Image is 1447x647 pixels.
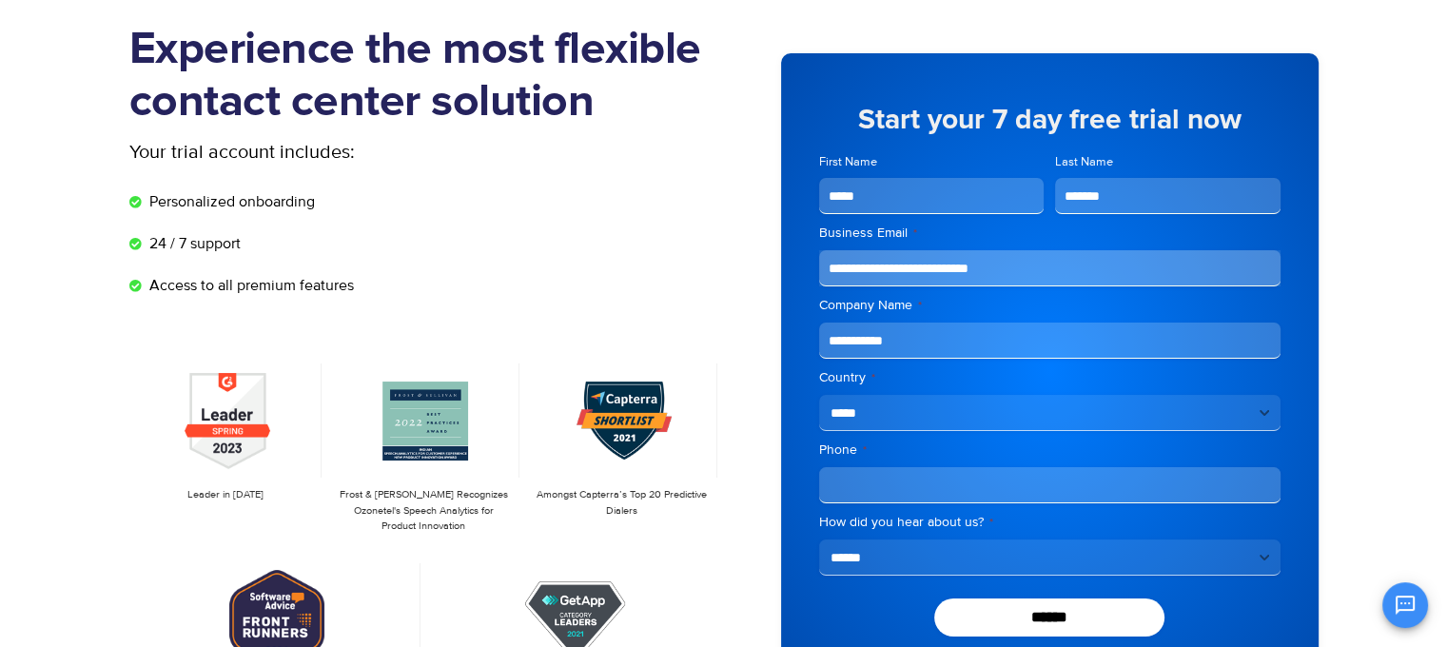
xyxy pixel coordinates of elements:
[819,368,1281,387] label: Country
[819,441,1281,460] label: Phone
[819,513,1281,532] label: How did you hear about us?
[819,224,1281,243] label: Business Email
[145,232,241,255] span: 24 / 7 support
[819,106,1281,134] h5: Start your 7 day free trial now
[819,153,1045,171] label: First Name
[139,487,312,503] p: Leader in [DATE]
[129,24,724,128] h1: Experience the most flexible contact center solution
[337,487,510,535] p: Frost & [PERSON_NAME] Recognizes Ozonetel's Speech Analytics for Product Innovation
[1382,582,1428,628] button: Open chat
[145,190,315,213] span: Personalized onboarding
[1055,153,1281,171] label: Last Name
[535,487,708,519] p: Amongst Capterra’s Top 20 Predictive Dialers
[129,138,581,167] p: Your trial account includes:
[819,296,1281,315] label: Company Name
[145,274,354,297] span: Access to all premium features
